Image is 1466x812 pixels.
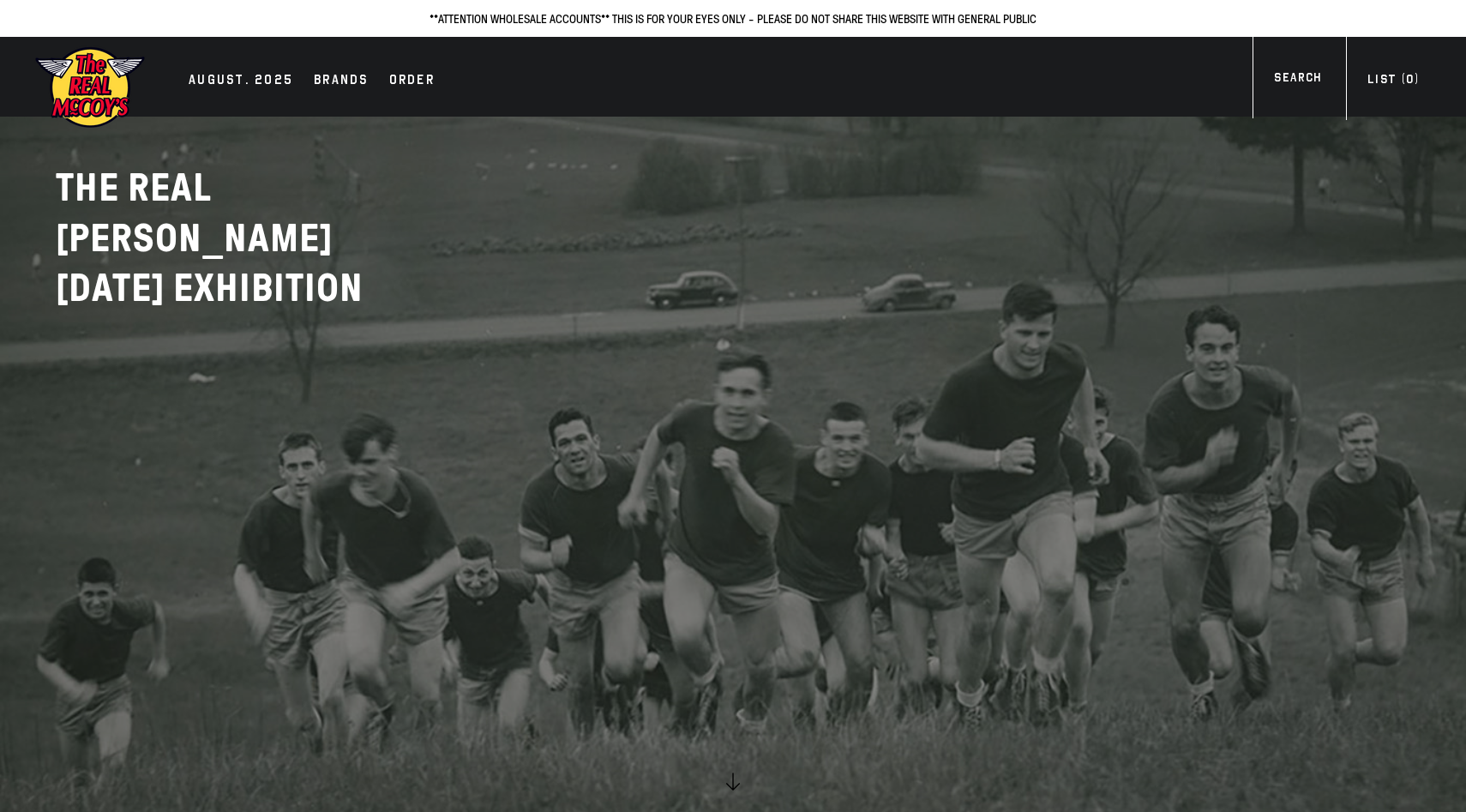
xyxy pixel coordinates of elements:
[1406,72,1414,87] span: 0
[56,263,484,314] p: [DATE] EXHIBITION
[180,69,302,93] a: AUGUST. 2025
[17,9,1449,28] p: **ATTENTION WHOLESALE ACCOUNTS** THIS IS FOR YOUR EYES ONLY - PLEASE DO NOT SHARE THIS WEBSITE WI...
[189,69,293,93] div: AUGUST. 2025
[34,45,146,129] img: mccoys-exhibition
[56,163,484,314] h2: THE REAL [PERSON_NAME]
[1367,70,1419,93] div: List ( )
[1346,70,1440,93] a: List (0)
[381,69,443,93] a: Order
[389,69,435,93] div: Order
[314,69,369,93] div: Brands
[1274,69,1321,92] div: Search
[1253,69,1343,92] a: Search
